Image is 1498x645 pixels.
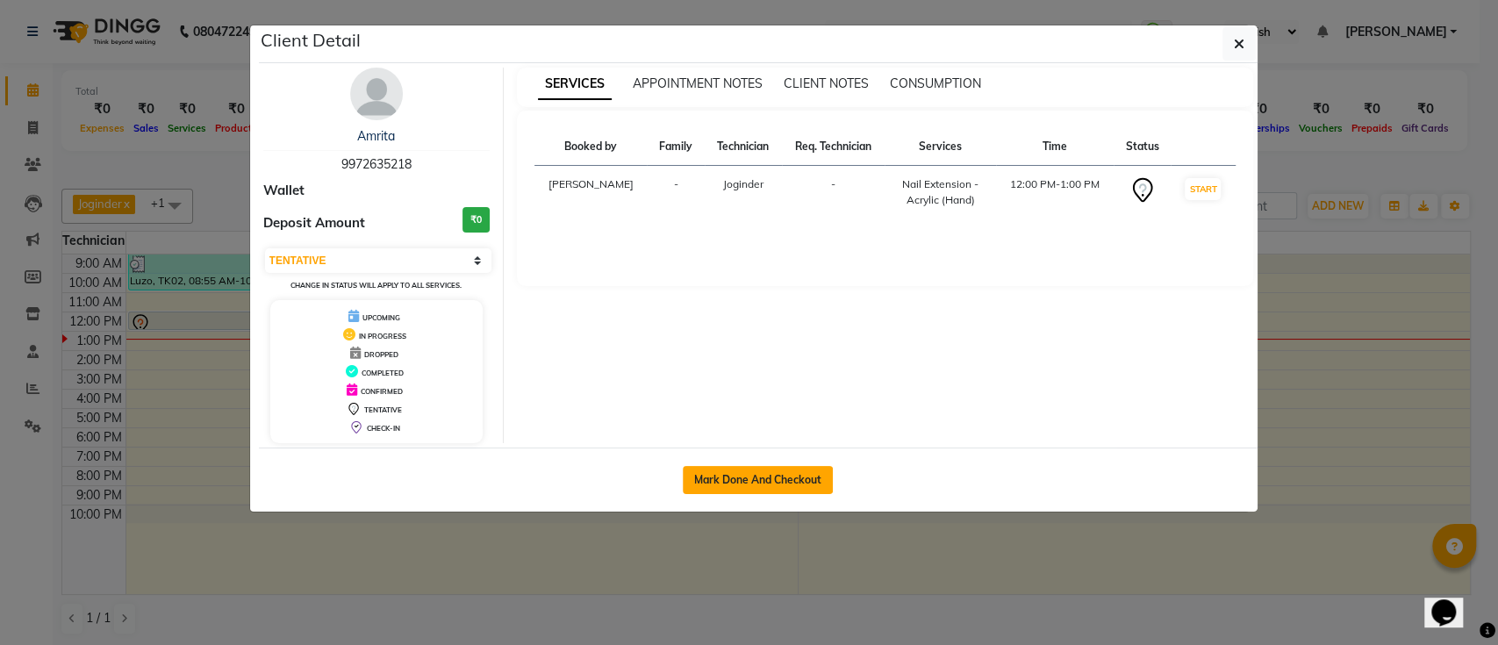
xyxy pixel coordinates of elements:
[890,75,981,91] span: CONSUMPTION
[290,281,462,290] small: Change in status will apply to all services.
[996,166,1113,219] td: 12:00 PM-1:00 PM
[534,128,647,166] th: Booked by
[341,156,412,172] span: 9972635218
[364,350,398,359] span: DROPPED
[263,181,305,201] span: Wallet
[534,166,647,219] td: [PERSON_NAME]
[367,424,400,433] span: CHECK-IN
[462,207,490,233] h3: ₹0
[647,166,705,219] td: -
[364,405,402,414] span: TENTATIVE
[895,176,986,208] div: Nail Extension - Acrylic (Hand)
[261,27,361,54] h5: Client Detail
[362,369,404,377] span: COMPLETED
[357,128,395,144] a: Amrita
[538,68,612,100] span: SERVICES
[362,313,400,322] span: UPCOMING
[361,387,403,396] span: CONFIRMED
[1424,575,1480,627] iframe: chat widget
[1114,128,1172,166] th: Status
[782,128,885,166] th: Req. Technician
[633,75,763,91] span: APPOINTMENT NOTES
[723,177,763,190] span: Joginder
[350,68,403,120] img: avatar
[782,166,885,219] td: -
[705,128,782,166] th: Technician
[1185,178,1221,200] button: START
[359,332,406,340] span: IN PROGRESS
[647,128,705,166] th: Family
[885,128,996,166] th: Services
[683,466,833,494] button: Mark Done And Checkout
[996,128,1113,166] th: Time
[784,75,869,91] span: CLIENT NOTES
[263,213,365,233] span: Deposit Amount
